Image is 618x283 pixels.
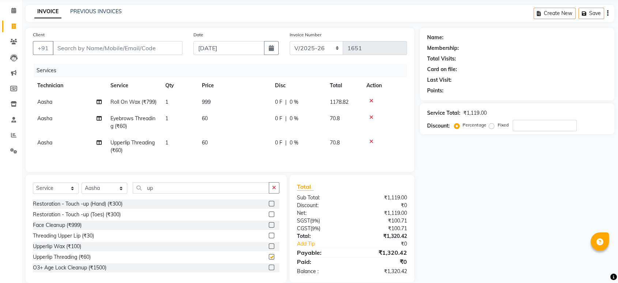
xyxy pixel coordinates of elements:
span: 70.8 [330,139,340,146]
label: Date [193,32,203,38]
span: SGST [297,217,310,224]
span: Total [297,183,314,191]
span: 999 [202,99,211,105]
label: Client [33,32,45,38]
div: ₹100.71 [352,217,413,225]
span: 0 F [275,115,282,122]
th: Price [197,77,271,94]
span: Aasha [37,139,52,146]
span: 1 [165,139,168,146]
div: Service Total: [427,109,460,117]
div: ₹0 [352,257,413,266]
span: Eyebrows Threading (₹60) [110,115,155,129]
div: Net: [291,209,352,217]
th: Action [362,77,407,94]
span: | [285,115,287,122]
span: 1 [165,115,168,122]
span: 0 % [290,98,298,106]
div: ₹100.71 [352,225,413,232]
span: 70.8 [330,115,340,122]
th: Technician [33,77,106,94]
a: Add Tip [291,240,362,248]
div: Paid: [291,257,352,266]
div: Points: [427,87,444,95]
div: Card on file: [427,66,457,73]
label: Invoice Number [290,32,321,38]
th: Qty [161,77,197,94]
span: 0 % [290,139,298,147]
th: Service [106,77,161,94]
div: ₹1,320.42 [352,248,413,257]
span: 0 F [275,98,282,106]
div: Total Visits: [427,55,456,63]
span: Aasha [37,115,52,122]
span: 0 F [275,139,282,147]
span: CGST [297,225,310,232]
div: Upperlip Threading (₹60) [33,253,91,261]
div: ₹1,119.00 [463,109,486,117]
div: ₹0 [352,202,413,209]
input: Search or Scan [133,182,269,194]
div: Balance : [291,268,352,275]
span: | [285,98,287,106]
div: ₹1,119.00 [352,194,413,202]
span: 9% [312,218,319,224]
div: Total: [291,232,352,240]
div: ( ) [291,225,352,232]
span: Aasha [37,99,52,105]
label: Fixed [497,122,508,128]
div: Last Visit: [427,76,452,84]
a: INVOICE [34,5,61,18]
input: Search by Name/Mobile/Email/Code [53,41,182,55]
th: Disc [271,77,325,94]
button: Save [579,8,604,19]
div: Discount: [427,122,450,130]
div: ₹0 [362,240,412,248]
span: 1 [165,99,168,105]
label: Percentage [463,122,486,128]
div: Threading Upper Lip (₹30) [33,232,94,240]
th: Total [325,77,362,94]
span: 0 % [290,115,298,122]
div: Face Cleanup (₹999) [33,221,82,229]
button: Create New [534,8,576,19]
a: PREVIOUS INVOICES [70,8,122,15]
span: 60 [202,115,208,122]
button: +91 [33,41,53,55]
div: ₹1,119.00 [352,209,413,217]
div: Membership: [427,44,459,52]
div: ( ) [291,217,352,225]
div: Discount: [291,202,352,209]
span: 9% [312,225,319,231]
span: Upperlip Threading (₹60) [110,139,155,154]
div: Upperlip Wax (₹100) [33,243,81,250]
div: Name: [427,34,444,41]
span: | [285,139,287,147]
div: Restoration - Touch -up (Hand) (₹300) [33,200,123,208]
div: Payable: [291,248,352,257]
div: Services [34,64,412,77]
span: 60 [202,139,208,146]
div: Sub Total: [291,194,352,202]
span: Roll On Wax (₹799) [110,99,157,105]
span: 1178.82 [330,99,348,105]
div: O3+ Age Lock Cleanup (₹1500) [33,264,106,272]
div: ₹1,320.42 [352,232,413,240]
div: ₹1,320.42 [352,268,413,275]
div: Restoration - Touch -up (Toes) (₹300) [33,211,121,218]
